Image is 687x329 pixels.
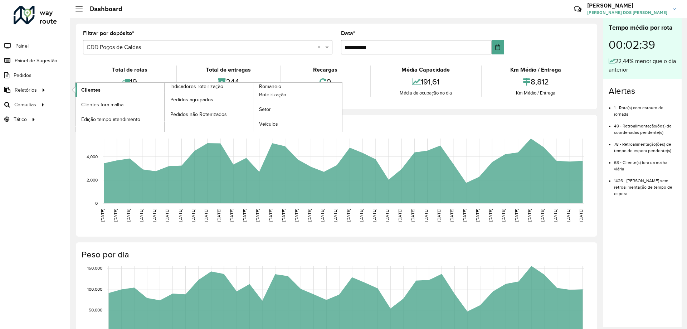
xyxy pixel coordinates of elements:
text: [DATE] [242,209,247,222]
text: 150,000 [87,266,102,271]
text: [DATE] [566,209,570,222]
li: 1426 - [PERSON_NAME] sem retroalimentação de tempo de espera [614,172,676,197]
text: [DATE] [191,209,195,222]
text: [DATE] [501,209,506,222]
text: [DATE] [462,209,467,222]
div: 22,44% menor que o dia anterior [609,57,676,74]
div: Média Capacidade [372,66,479,74]
text: [DATE] [527,209,532,222]
span: Romaneio [259,83,281,90]
button: Choose Date [492,40,504,54]
text: [DATE] [113,209,118,222]
text: [DATE] [178,209,182,222]
text: [DATE] [139,209,143,222]
text: [DATE] [216,209,221,222]
text: [DATE] [100,209,105,222]
div: Total de entregas [179,66,278,74]
div: Km Médio / Entrega [483,66,588,74]
text: 50,000 [89,308,102,312]
text: [DATE] [281,209,286,222]
a: Contato Rápido [570,1,585,17]
span: Clientes [81,86,101,94]
text: 100,000 [87,287,102,291]
text: [DATE] [268,209,273,222]
text: [DATE] [294,209,299,222]
text: [DATE] [372,209,376,222]
li: 78 - Retroalimentação(ões) de tempo de espera pendente(s) [614,136,676,154]
text: [DATE] [449,209,454,222]
span: Veículos [259,120,278,128]
text: [DATE] [152,209,156,222]
div: Média de ocupação no dia [372,89,479,97]
span: Consultas [14,101,36,108]
text: [DATE] [229,209,234,222]
a: Roteirização [253,88,342,102]
div: Recargas [282,66,368,74]
span: Pedidos agrupados [170,96,213,103]
span: Edição tempo atendimento [81,116,140,123]
span: Pedidos [14,72,31,79]
a: Edição tempo atendimento [75,112,164,126]
div: Tempo médio por rota [609,23,676,33]
text: [DATE] [540,209,545,222]
a: Pedidos agrupados [165,92,253,107]
text: [DATE] [579,209,583,222]
text: [DATE] [514,209,519,222]
text: 0 [95,201,98,205]
text: [DATE] [320,209,325,222]
a: Romaneio [165,83,342,132]
text: [DATE] [385,209,389,222]
text: [DATE] [410,209,415,222]
div: 0 [282,74,368,89]
li: 63 - Cliente(s) fora da malha viária [614,154,676,172]
span: Painel [15,42,29,50]
text: [DATE] [359,209,364,222]
h4: Peso por dia [82,250,590,260]
a: Pedidos não Roteirizados [165,107,253,121]
span: Roteirização [259,91,286,98]
div: 244 [179,74,278,89]
div: Total de rotas [85,66,174,74]
span: Clear all [317,43,323,52]
a: Clientes [75,83,164,97]
text: [DATE] [204,209,208,222]
text: [DATE] [255,209,260,222]
text: 4,000 [87,154,98,159]
div: 00:02:39 [609,33,676,57]
div: 8,812 [483,74,588,89]
h2: Dashboard [83,5,122,13]
text: [DATE] [475,209,480,222]
a: Clientes fora malha [75,97,164,112]
span: [PERSON_NAME] DOS [PERSON_NAME] [587,9,667,16]
text: [DATE] [346,209,351,222]
h3: [PERSON_NAME] [587,2,667,9]
text: [DATE] [488,209,493,222]
label: Filtrar por depósito [83,29,134,38]
h4: Alertas [609,86,676,96]
div: 191,61 [372,74,479,89]
a: Setor [253,102,342,117]
a: Indicadores roteirização [75,83,253,132]
text: [DATE] [424,209,428,222]
span: Clientes fora malha [81,101,123,108]
span: Indicadores roteirização [170,83,223,90]
span: Pedidos não Roteirizados [170,111,227,118]
text: [DATE] [333,209,337,222]
text: [DATE] [307,209,312,222]
span: Relatórios [15,86,37,94]
li: 1 - Rota(s) com estouro de jornada [614,99,676,117]
div: 19 [85,74,174,89]
text: [DATE] [437,209,441,222]
span: Painel de Sugestão [15,57,57,64]
div: Km Médio / Entrega [483,89,588,97]
text: [DATE] [126,209,131,222]
text: 2,000 [87,178,98,182]
a: Veículos [253,117,342,131]
li: 49 - Retroalimentação(ões) de coordenadas pendente(s) [614,117,676,136]
text: [DATE] [165,209,169,222]
label: Data [341,29,355,38]
span: Tático [14,116,27,123]
span: Setor [259,106,271,113]
text: [DATE] [553,209,557,222]
text: [DATE] [398,209,402,222]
